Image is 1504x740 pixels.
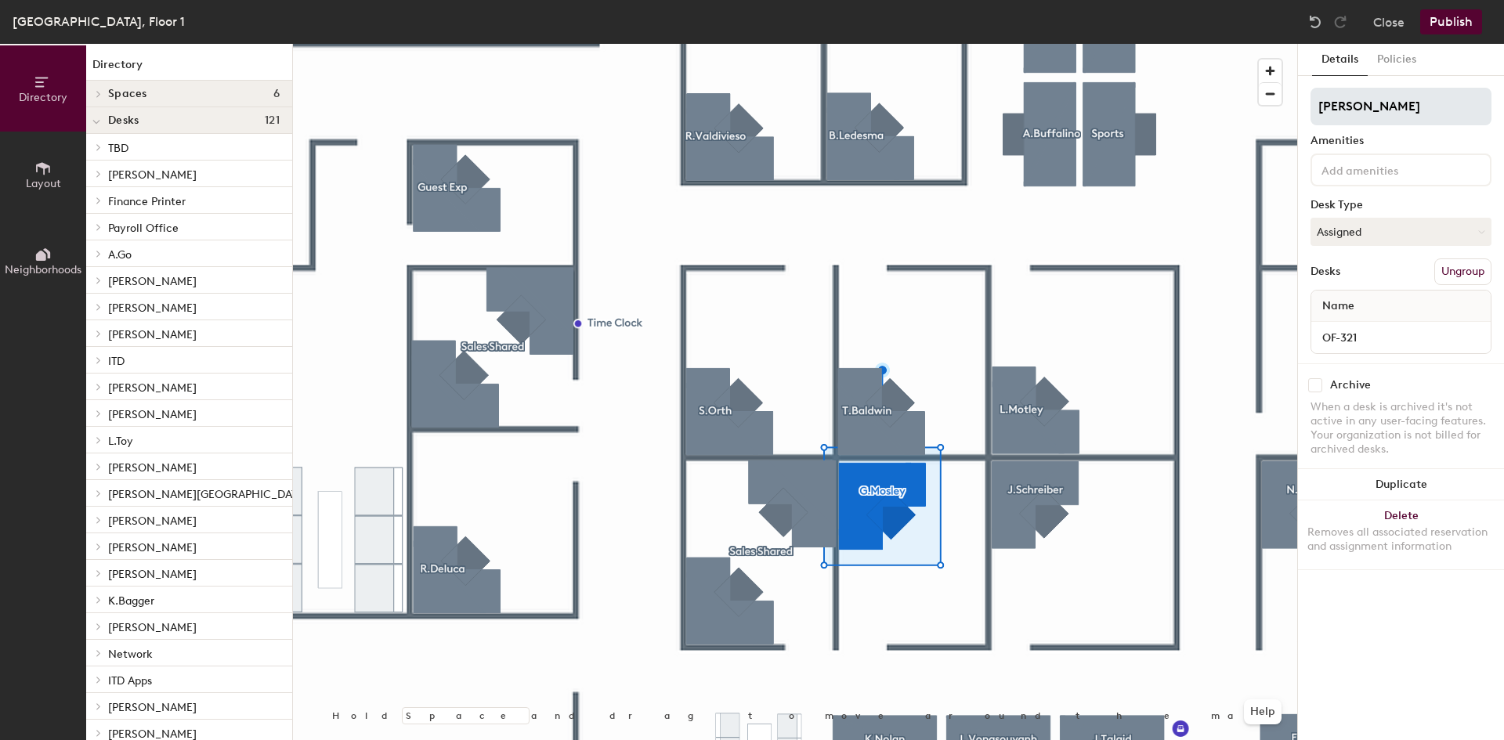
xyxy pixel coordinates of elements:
span: TBD [108,142,128,155]
img: Undo [1307,14,1323,30]
span: K.Bagger [108,594,154,608]
span: Payroll Office [108,222,179,235]
span: Spaces [108,88,147,100]
span: Network [108,648,153,661]
div: Archive [1330,379,1371,392]
span: ITD [108,355,125,368]
span: 6 [273,88,280,100]
span: Neighborhoods [5,263,81,276]
span: [PERSON_NAME] [108,275,197,288]
div: Desk Type [1311,199,1491,211]
span: Name [1314,292,1362,320]
span: Directory [19,91,67,104]
img: Redo [1332,14,1348,30]
span: Finance Printer [108,195,186,208]
button: Duplicate [1298,469,1504,500]
span: [PERSON_NAME] [108,381,197,395]
span: [PERSON_NAME] [108,621,197,634]
span: L.Toy [108,435,133,448]
span: Layout [26,177,61,190]
div: Desks [1311,265,1340,278]
div: [GEOGRAPHIC_DATA], Floor 1 [13,12,185,31]
h1: Directory [86,56,292,81]
div: When a desk is archived it's not active in any user-facing features. Your organization is not bil... [1311,400,1491,457]
span: [PERSON_NAME] [108,568,197,581]
div: Removes all associated reservation and assignment information [1307,525,1495,554]
span: [PERSON_NAME] [108,461,197,475]
span: Desks [108,114,139,127]
button: Close [1373,9,1405,34]
span: ITD Apps [108,674,152,688]
button: Policies [1368,44,1426,76]
button: Help [1244,699,1282,724]
span: [PERSON_NAME] [108,328,197,341]
span: [PERSON_NAME] [108,408,197,421]
span: [PERSON_NAME] [108,301,197,315]
input: Add amenities [1318,160,1459,179]
span: [PERSON_NAME] [108,514,197,528]
input: Unnamed desk [1314,327,1488,348]
button: DeleteRemoves all associated reservation and assignment information [1298,500,1504,569]
button: Assigned [1311,218,1491,246]
span: [PERSON_NAME] [108,168,197,182]
span: [PERSON_NAME][GEOGRAPHIC_DATA] [108,488,307,501]
button: Publish [1420,9,1482,34]
span: 121 [265,114,280,127]
span: A.Go [108,248,132,262]
span: [PERSON_NAME] [108,541,197,554]
span: [PERSON_NAME] [108,701,197,714]
button: Details [1312,44,1368,76]
div: Amenities [1311,135,1491,147]
button: Ungroup [1434,258,1491,285]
